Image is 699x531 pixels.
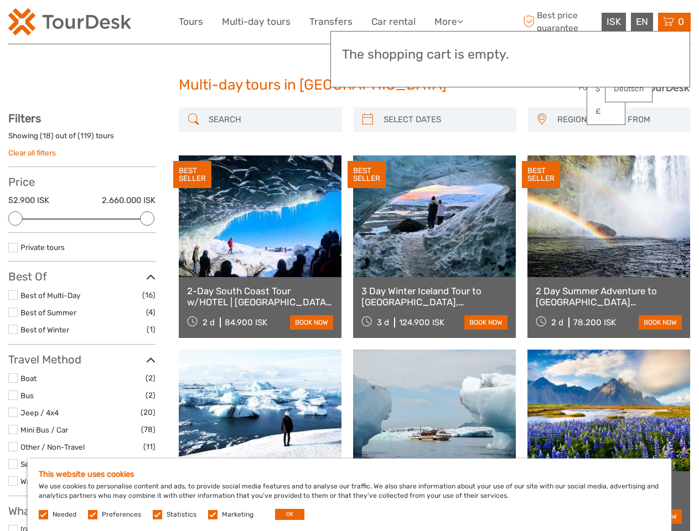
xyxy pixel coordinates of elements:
a: Transfers [309,14,353,30]
label: 18 [43,131,51,141]
span: (4) [146,306,156,319]
h1: Multi-day tours in [GEOGRAPHIC_DATA] [179,76,520,94]
a: 3 Day Winter Iceland Tour to [GEOGRAPHIC_DATA], [GEOGRAPHIC_DATA], [GEOGRAPHIC_DATA] and [GEOGRAP... [361,285,508,308]
div: Showing ( ) out of ( ) tours [8,131,156,148]
span: 2 d [203,317,215,327]
input: SELECT DATES [379,110,511,129]
label: Needed [53,510,76,519]
span: (16) [142,289,156,301]
a: Bus [20,391,34,400]
span: 2 d [551,317,563,327]
span: 3 d [377,317,389,327]
span: (11) [143,440,156,453]
label: 2.660.000 ISK [102,195,156,206]
span: (2) [146,389,156,402]
a: Best of Winter [20,325,69,334]
h3: Travel Method [8,353,156,366]
div: BEST SELLER [348,161,386,189]
h5: This website uses cookies [39,470,660,479]
h3: The shopping cart is empty. [342,47,679,63]
div: EN [631,13,653,31]
a: Walking [20,477,46,486]
div: 124.900 ISK [399,317,444,327]
span: (4) [146,457,156,470]
h3: What do you want to see? [8,504,156,518]
div: 78.200 ISK [573,317,616,327]
a: Private tours [20,243,65,252]
h3: Price [8,175,156,189]
a: Multi-day tours [222,14,291,30]
a: book now [290,315,333,330]
strong: Filters [8,112,41,125]
div: 84.900 ISK [225,317,267,327]
button: Open LiveChat chat widget [127,17,141,30]
label: Statistics [167,510,196,519]
div: BEST SELLER [522,161,560,189]
a: Jeep / 4x4 [20,408,59,417]
span: (20) [141,406,156,419]
a: Boat [20,374,37,383]
label: Marketing [222,510,253,519]
a: Car rental [371,14,416,30]
button: OK [275,509,304,520]
label: 52.900 ISK [8,195,49,206]
a: Tours [179,14,203,30]
a: Deutsch [605,79,652,99]
div: We use cookies to personalise content and ads, to provide social media features and to analyse ou... [28,459,671,531]
a: 2 Day Summer Adventure to [GEOGRAPHIC_DATA] [GEOGRAPHIC_DATA], Glacier Hiking, [GEOGRAPHIC_DATA],... [536,285,682,308]
div: BEST SELLER [173,161,211,189]
a: book now [639,315,682,330]
p: We're away right now. Please check back later! [15,19,125,28]
a: Best of Summer [20,308,76,317]
span: (78) [141,423,156,436]
a: book now [464,315,508,330]
a: Clear all filters [8,148,56,157]
span: (1) [147,323,156,336]
span: ISK [607,16,621,27]
label: 119 [80,131,91,141]
label: Preferences [102,510,141,519]
a: Mini Bus / Car [20,425,68,434]
a: Other / Non-Travel [20,442,85,451]
button: REGION / STARTS FROM [552,111,685,129]
span: Best price guarantee [520,9,599,34]
a: More [434,14,463,30]
a: Self-Drive [20,460,55,468]
a: $ [587,79,625,99]
h3: Best Of [8,270,156,283]
img: 120-15d4194f-c635-41b9-a512-a3cb382bfb57_logo_small.png [8,8,131,35]
span: 0 [676,16,686,27]
span: (2) [146,372,156,384]
a: Best of Multi-Day [20,291,80,300]
a: £ [587,102,625,122]
input: SEARCH [204,110,336,129]
a: 2-Day South Coast Tour w/HOTEL | [GEOGRAPHIC_DATA], [GEOGRAPHIC_DATA], [GEOGRAPHIC_DATA] & Waterf... [187,285,333,308]
img: PurchaseViaTourDesk.png [578,81,691,95]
